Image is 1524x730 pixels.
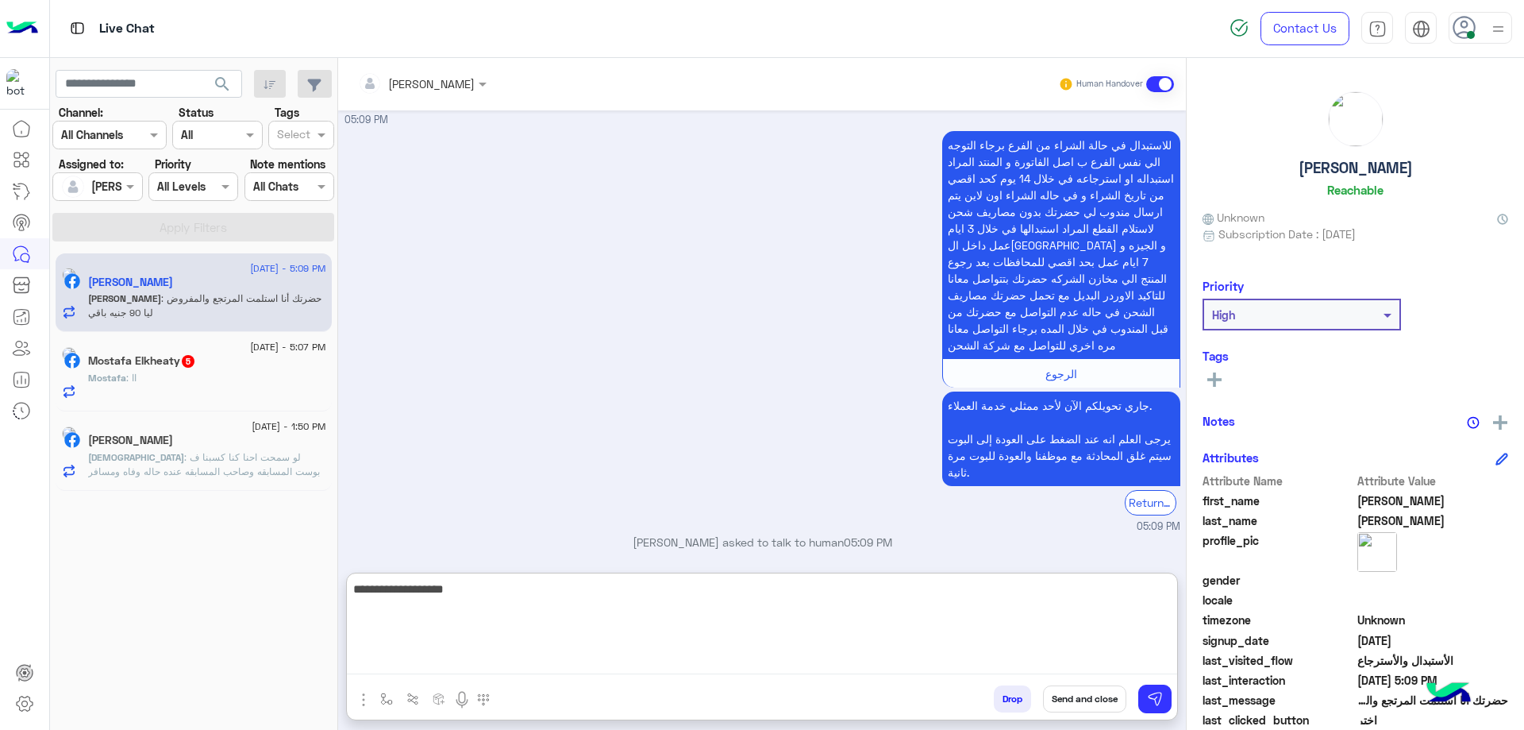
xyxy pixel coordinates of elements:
[1357,612,1509,628] span: Unknown
[942,131,1180,359] p: 24/8/2025, 5:09 PM
[844,535,892,549] span: 05:09 PM
[250,261,325,276] span: [DATE] - 5:09 PM
[452,690,471,709] img: send voice note
[1203,492,1354,509] span: first_name
[88,354,196,368] h5: Mostafa Elkheaty
[1203,414,1235,428] h6: Notes
[1218,226,1356,242] span: Subscription Date : [DATE]
[1147,691,1163,707] img: send message
[62,347,76,361] img: picture
[1203,349,1508,363] h6: Tags
[1076,78,1143,91] small: Human Handover
[88,292,321,319] span: حضرتك أنا استلمت المرتجع والمفروض ليا 90 جنيه باقي
[1357,492,1509,509] span: Mohamed
[1299,159,1413,177] h5: [PERSON_NAME]
[88,451,320,506] span: لو سمحت احنا كنا كسبنا ف بوست المسابقه وصاحب المسابقه عنده حاله وفاه ومسافر وحضرتكم الافتتاح يوم ...
[1357,692,1509,709] span: حضرتك أنا استلمت المرتجع والمفروض ليا 90 جنيه باقي
[1203,692,1354,709] span: last_message
[1125,490,1176,515] div: Return to Bot
[1203,473,1354,489] span: Attribute Name
[1203,450,1259,465] h6: Attributes
[354,690,373,709] img: send attachment
[1357,532,1397,572] img: picture
[1357,572,1509,589] span: null
[213,75,232,94] span: search
[1357,712,1509,728] span: اختر
[64,273,80,289] img: Facebook
[1357,592,1509,608] span: null
[1137,519,1180,535] span: 05:09 PM
[1203,612,1354,628] span: timezone
[88,434,173,447] h5: Muhammed Magdy
[426,686,452,712] button: create order
[1357,473,1509,489] span: Attribute Value
[6,69,35,98] img: 713415422032625
[942,392,1180,486] p: 24/8/2025, 5:09 PM
[67,18,87,38] img: tab
[1203,592,1354,608] span: locale
[344,114,388,126] span: 05:09 PM
[179,104,214,121] label: Status
[994,686,1031,713] button: Drop
[1203,652,1354,669] span: last_visited_flow
[1467,416,1480,429] img: notes
[6,12,38,45] img: Logo
[1327,183,1384,197] h6: Reachable
[275,126,310,146] div: Select
[88,451,184,463] span: [DEMOGRAPHIC_DATA]
[1357,632,1509,649] span: 2025-05-14T22:10:44.595Z
[64,432,80,448] img: Facebook
[59,104,103,121] label: Channel:
[1203,712,1354,728] span: last_clicked_button
[59,156,124,172] label: Assigned to:
[252,419,325,434] span: [DATE] - 1:50 PM
[1361,12,1393,45] a: tab
[88,372,126,384] span: Mostafa
[1043,686,1126,713] button: Send and close
[1203,279,1244,293] h6: Priority
[99,18,155,40] p: Live Chat
[1368,20,1387,38] img: tab
[1493,415,1507,430] img: add
[406,693,419,705] img: Trigger scenario
[1421,666,1476,722] img: hulul-logo.png
[1412,20,1430,38] img: tab
[155,156,191,172] label: Priority
[1203,532,1354,569] span: profile_pic
[182,355,194,368] span: 5
[1230,18,1249,37] img: spinner
[1203,209,1264,226] span: Unknown
[1357,512,1509,529] span: Kamal
[1329,92,1383,146] img: picture
[62,427,76,441] img: picture
[344,534,1180,550] p: [PERSON_NAME] asked to talk to human
[62,268,76,282] img: picture
[203,70,242,104] button: search
[52,213,334,241] button: Apply Filters
[1045,367,1077,380] span: الرجوع
[1357,672,1509,689] span: 2025-08-24T14:09:20.384Z
[400,686,426,712] button: Trigger scenario
[250,156,325,172] label: Note mentions
[88,292,161,304] span: [PERSON_NAME]
[1203,672,1354,689] span: last_interaction
[62,176,84,198] img: defaultAdmin.png
[1203,512,1354,529] span: last_name
[477,693,490,706] img: make a call
[126,372,137,384] span: اا
[88,276,173,289] h5: Mohamed Kamal
[433,693,445,705] img: create order
[64,353,80,369] img: Facebook
[275,104,299,121] label: Tags
[1357,652,1509,669] span: الأستبدال والأسترجاع
[374,686,400,712] button: select flow
[1260,12,1349,45] a: Contact Us
[250,340,325,354] span: [DATE] - 5:07 PM
[1488,19,1508,39] img: profile
[1203,632,1354,649] span: signup_date
[380,693,393,705] img: select flow
[1203,572,1354,589] span: gender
